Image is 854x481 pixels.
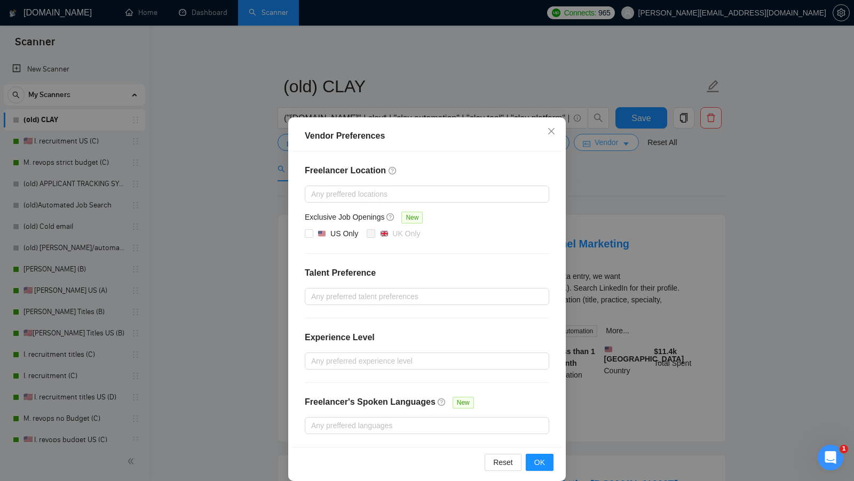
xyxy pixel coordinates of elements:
span: question-circle [386,213,395,221]
span: New [453,397,474,408]
span: question-circle [438,398,446,406]
div: Vendor Preferences [305,130,549,142]
button: Close [537,117,566,146]
div: UK Only [392,228,420,239]
span: Reset [493,456,513,468]
button: Reset [485,454,521,471]
h4: Talent Preference [305,267,549,279]
h4: Freelancer's Spoken Languages [305,396,436,408]
button: OK [526,454,553,471]
iframe: Intercom live chat [818,445,843,470]
span: OK [534,456,545,468]
span: close [547,127,556,135]
div: US Only [330,228,358,239]
h4: Freelancer Location [305,164,549,177]
span: New [401,212,423,223]
span: 1 [840,445,848,453]
img: 🇬🇧 [381,230,388,237]
h5: Exclusive Job Openings [305,211,384,223]
span: question-circle [389,166,397,175]
img: 🇺🇸 [318,230,326,237]
h4: Experience Level [305,331,375,344]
